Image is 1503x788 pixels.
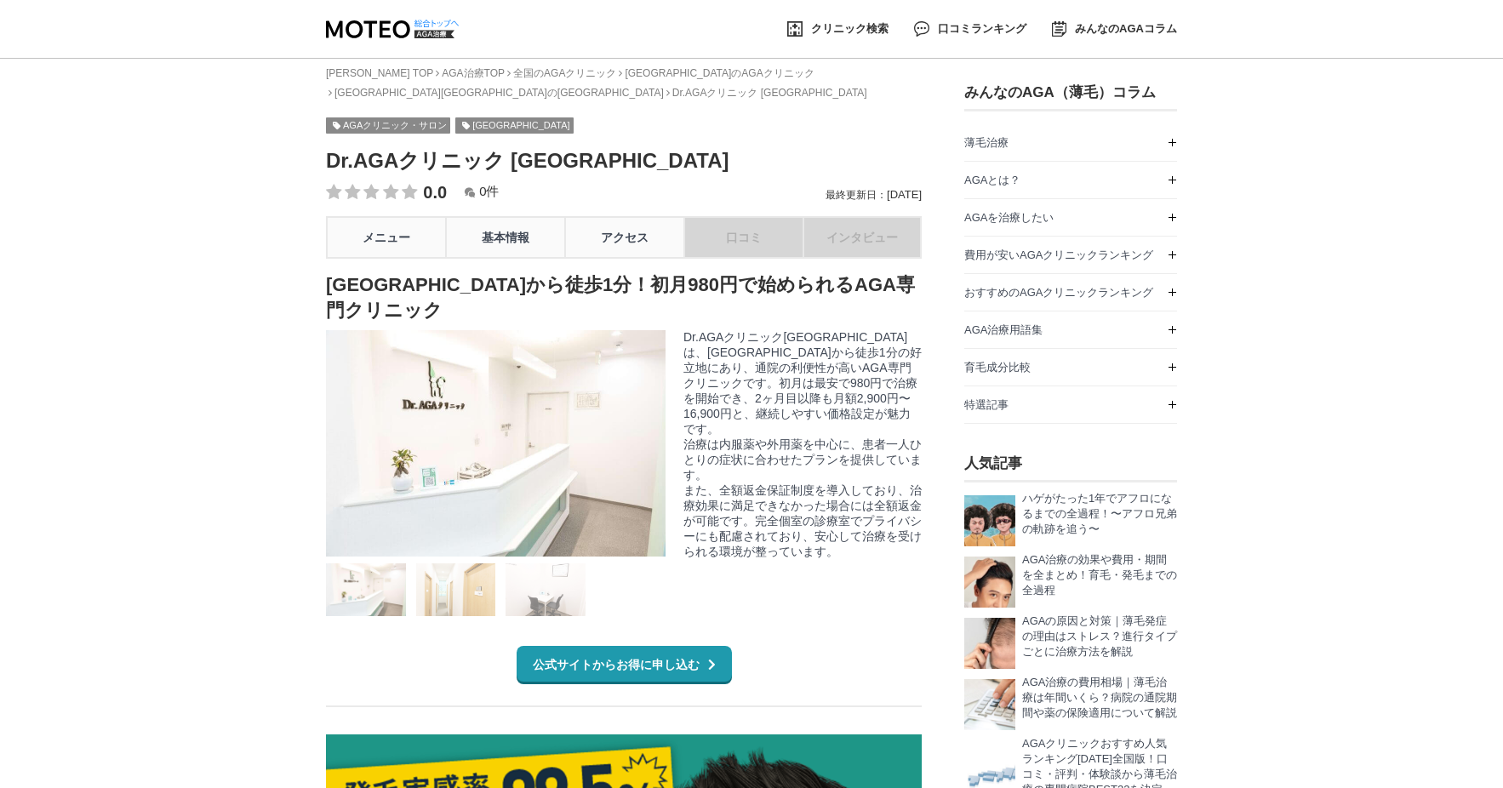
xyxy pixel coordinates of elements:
[964,174,1020,186] span: AGAとは？
[964,618,1015,669] img: AGAの原因と対策！若ハゲのメカニズム
[914,18,1026,39] a: 口コミランキング
[564,216,683,259] a: アクセス
[964,237,1177,273] a: 費用が安いAGAクリニックランキング
[938,23,1026,34] span: 口コミランキング
[964,199,1177,236] a: AGAを治療したい
[1052,18,1177,40] a: みんなのAGAコラム
[1022,614,1177,660] p: AGAの原因と対策｜薄毛発症の理由はストレス？進行タイプごとに治療方法を解説
[666,85,867,101] li: Dr.AGAクリニック [GEOGRAPHIC_DATA]
[964,83,1177,102] h3: みんなのAGA（薄毛）コラム
[964,211,1054,224] span: AGAを治療したい
[964,398,1009,411] span: 特選記事
[1052,21,1066,37] img: みんなのAGAコラム
[1022,675,1177,721] p: AGA治療の費用相場｜薄毛治療は年間いくら？病院の通院期間や薬の保険適用について解説
[964,557,1177,608] a: AGAを治療したい AGA治療の効果や費用・期間を全まとめ！育毛・発毛までの全過程
[811,23,889,34] span: クリニック検索
[423,183,447,203] span: 0.0
[826,189,887,201] span: 最終更新日：
[964,495,1177,546] a: ハゲがたった1年えアフロになるまでの全過程 ハゲがたった1年でアフロになるまでの全過程！〜アフロ兄弟の軌跡を追う〜
[414,19,460,28] img: logo
[479,184,499,198] span: 0件
[964,386,1177,423] a: 特選記事
[326,147,922,174] h1: Dr.AGAクリニック [GEOGRAPHIC_DATA]
[964,311,1177,348] a: AGA治療用語集
[964,124,1177,161] a: 薄毛治療
[964,679,1177,730] a: 電卓を打つ男性の手 AGA治療の費用相場｜薄毛治療は年間いくら？病院の通院期間や薬の保険適用について解説
[964,495,1015,546] img: ハゲがたった1年えアフロになるまでの全過程
[964,361,1031,374] span: 育毛成分比較
[964,248,1153,261] span: 費用が安いAGAクリニックランキング
[964,557,1015,608] img: AGAを治療したい
[964,136,1009,149] span: 薄毛治療
[964,454,1177,483] h3: 人気記事
[964,618,1177,669] a: AGAの原因と対策！若ハゲのメカニズム AGAの原因と対策｜薄毛発症の理由はストレス？進行タイプごとに治療方法を解説
[455,117,574,134] a: [GEOGRAPHIC_DATA]
[442,67,505,79] a: AGA治療TOP
[326,117,450,134] a: AGAクリニック・サロン
[964,323,1043,336] span: AGA治療用語集
[964,679,1015,730] img: 電卓を打つ男性の手
[1022,491,1177,537] p: ハゲがたった1年でアフロになるまでの全過程！〜アフロ兄弟の軌跡を追う〜
[326,20,454,38] img: MOTEO AGA
[826,188,922,203] div: [DATE]
[1075,23,1177,34] span: みんなのAGAコラム
[803,216,922,259] a: インタビュー
[334,87,664,99] a: [GEOGRAPHIC_DATA][GEOGRAPHIC_DATA]の[GEOGRAPHIC_DATA]
[787,21,803,37] img: AGA クリニック検索
[326,216,445,259] a: メニュー
[964,286,1153,299] span: おすすめのAGAクリニックランキング
[964,349,1177,385] a: 育毛成分比較
[964,162,1177,198] a: AGAとは？
[326,272,922,323] h2: [GEOGRAPHIC_DATA]から徒歩1分！初月980円で始められるAGA専門クリニック
[326,557,666,616] div: scrollable content
[964,274,1177,311] a: おすすめのAGAクリニックランキング
[787,18,889,40] a: クリニック検索
[517,646,732,682] a: 公式サイトからお得に申し込む
[914,21,929,36] img: AGA 口コミランキング
[326,67,433,79] a: [PERSON_NAME] TOP
[445,216,564,259] a: 基本情報
[1022,552,1177,598] p: AGA治療の効果や費用・期間を全まとめ！育毛・発毛までの全過程
[683,216,803,259] a: 口コミ
[513,67,616,79] a: 全国のAGAクリニック
[625,67,814,79] a: [GEOGRAPHIC_DATA]のAGAクリニック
